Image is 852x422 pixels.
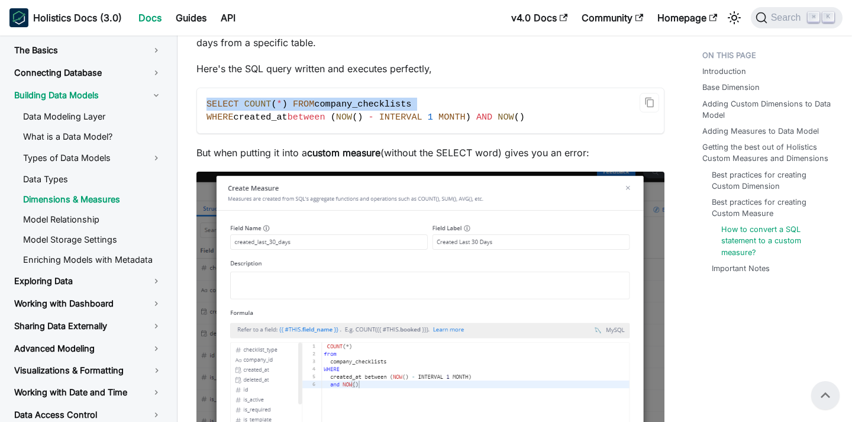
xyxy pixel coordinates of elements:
span: NOW [336,112,352,123]
img: Holistics [9,8,28,27]
kbd: ⌘ [808,12,819,22]
a: Best practices for creating Custom Measure [712,196,833,219]
span: ) [282,99,288,109]
a: Connecting Database [5,63,172,83]
a: Data Modeling Layer [14,108,172,125]
a: v4.0 Docs [504,8,575,27]
span: Search [767,12,808,23]
button: Copy code to clipboard [640,93,659,112]
a: Data Types [14,170,172,188]
span: ) [357,112,363,123]
a: Sharing Data Externally [5,316,172,336]
a: HolisticsHolistics Docs (3.0) [9,8,122,27]
a: Types of Data Models [14,148,172,168]
span: WHERE [206,112,234,123]
a: Introduction [702,66,746,77]
a: Homepage [650,8,724,27]
button: Search [751,7,843,28]
a: Building Data Models [5,85,172,105]
span: ) [466,112,471,123]
a: Model Relationship [14,211,172,228]
a: Model Storage Settings [14,231,172,249]
button: Toggle the collapsible sidebar category 'Visualizations & Formatting' [142,361,172,380]
span: COUNT [244,99,272,109]
p: Here's the SQL query written and executes perfectly, [196,62,664,76]
span: MONTH [438,112,466,123]
span: ( [514,112,519,123]
a: Adding Custom Dimensions to Data Model [702,98,838,121]
span: FROM [293,99,314,109]
span: NOW [498,112,514,123]
a: Advanced Modeling [5,339,172,359]
b: Holistics Docs (3.0) [33,11,122,25]
a: Getting the best out of Holistics Custom Measures and Dimensions [702,141,838,164]
a: The Basics [5,40,172,60]
span: created_at [234,112,288,123]
a: Base Dimension [702,82,760,93]
span: SELECT [206,99,239,109]
a: Best practices for creating Custom Dimension [712,169,833,192]
a: Community [575,8,650,27]
span: ( [352,112,357,123]
a: Docs [131,8,169,27]
span: company_checklists [314,99,411,109]
a: What is a Data Model? [14,128,172,146]
span: ( [271,99,276,109]
p: But when putting it into a (without the SELECT word) gives you an error: [196,146,664,160]
span: 1 [428,112,433,123]
button: Scroll back to top [811,381,840,410]
span: between [288,112,325,123]
button: Switch between dark and light mode (currently light mode) [725,8,744,27]
a: Working with Dashboard [5,294,172,314]
span: - [369,112,374,123]
a: API [214,8,243,27]
a: Working with Date and Time [5,382,172,402]
span: ( [331,112,336,123]
strong: custom measure [307,147,380,159]
span: ) [519,112,525,123]
a: Visualizations & Formatting [5,361,142,380]
span: AND [476,112,492,123]
a: Guides [169,8,214,27]
a: Adding Measures to Data Model [702,125,819,137]
span: INTERVAL [379,112,422,123]
a: Important Notes [712,263,770,274]
a: Enriching Models with Metadata [14,251,172,269]
a: Exploring Data [5,271,172,291]
kbd: K [822,12,834,22]
a: Dimensions & Measures [14,191,172,208]
a: How to convert a SQL statement to a custom measure? [721,224,828,258]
